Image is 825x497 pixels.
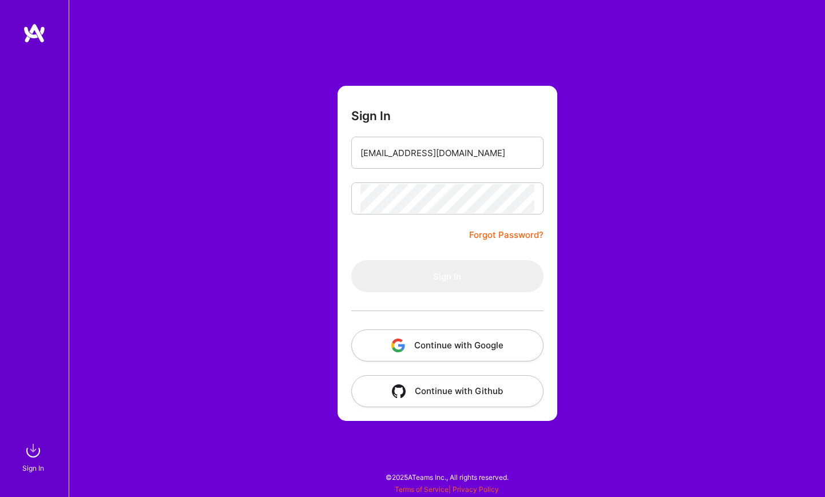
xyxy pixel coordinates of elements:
a: Privacy Policy [453,485,499,494]
img: icon [392,384,406,398]
a: Forgot Password? [469,228,544,242]
img: icon [391,339,405,352]
a: Terms of Service [395,485,449,494]
button: Continue with Github [351,375,544,407]
div: Sign In [22,462,44,474]
img: logo [23,23,46,43]
img: sign in [22,439,45,462]
input: Email... [360,138,534,168]
div: © 2025 ATeams Inc., All rights reserved. [69,463,825,491]
a: sign inSign In [24,439,45,474]
button: Continue with Google [351,329,544,361]
span: | [395,485,499,494]
h3: Sign In [351,109,391,123]
button: Sign In [351,260,544,292]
